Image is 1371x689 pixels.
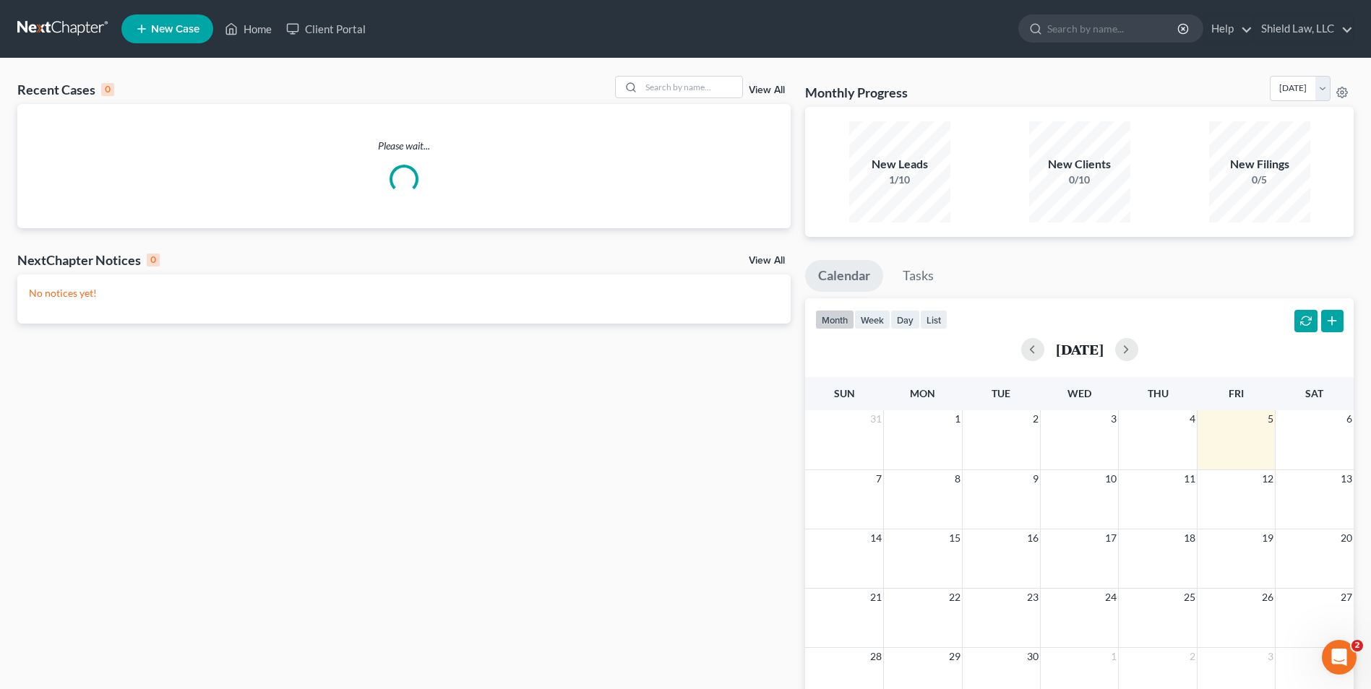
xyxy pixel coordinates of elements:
a: View All [749,256,785,266]
div: 0 [101,83,114,96]
span: 4 [1188,410,1197,428]
span: 2 [1351,640,1363,651]
span: 19 [1260,529,1275,547]
a: Help [1204,16,1252,42]
span: Wed [1067,387,1091,399]
span: 27 [1339,589,1354,606]
span: 1 [953,410,962,428]
button: week [854,310,890,329]
span: 30 [1026,648,1040,665]
span: 29 [947,648,962,665]
div: 1/10 [849,173,950,187]
div: New Clients [1029,156,1130,173]
span: 7 [874,470,883,487]
span: 8 [953,470,962,487]
span: Sat [1305,387,1323,399]
span: 23 [1026,589,1040,606]
span: New Case [151,24,199,35]
span: 2 [1031,410,1040,428]
a: Calendar [805,260,883,292]
p: No notices yet! [29,286,779,300]
span: Mon [910,387,935,399]
button: list [920,310,947,329]
span: 31 [869,410,883,428]
span: Fri [1229,387,1244,399]
span: 10 [1104,470,1118,487]
span: 17 [1104,529,1118,547]
div: NextChapter Notices [17,251,160,269]
div: 0 [147,253,160,266]
span: 9 [1031,470,1040,487]
span: 15 [947,529,962,547]
span: 5 [1266,410,1275,428]
span: 3 [1266,648,1275,665]
h2: [DATE] [1056,342,1104,357]
span: Thu [1148,387,1169,399]
span: 28 [869,648,883,665]
a: View All [749,85,785,95]
span: 20 [1339,529,1354,547]
span: 25 [1182,589,1197,606]
button: month [815,310,854,329]
div: New Filings [1209,156,1310,173]
span: 2 [1188,648,1197,665]
span: 6 [1345,410,1354,428]
button: day [890,310,920,329]
p: Please wait... [17,139,791,153]
span: 24 [1104,589,1118,606]
div: 0/5 [1209,173,1310,187]
input: Search by name... [1047,15,1179,42]
input: Search by name... [641,77,742,97]
span: Sun [834,387,855,399]
span: Tue [992,387,1010,399]
span: 18 [1182,529,1197,547]
span: 21 [869,589,883,606]
a: Client Portal [279,16,373,42]
span: 26 [1260,589,1275,606]
span: 13 [1339,470,1354,487]
iframe: Intercom live chat [1322,640,1357,675]
a: Tasks [890,260,947,292]
span: 3 [1109,410,1118,428]
div: Recent Cases [17,81,114,98]
span: 11 [1182,470,1197,487]
div: 0/10 [1029,173,1130,187]
a: Home [218,16,279,42]
span: 14 [869,529,883,547]
span: 12 [1260,470,1275,487]
h3: Monthly Progress [805,84,908,101]
span: 16 [1026,529,1040,547]
a: Shield Law, LLC [1254,16,1353,42]
div: New Leads [849,156,950,173]
span: 22 [947,589,962,606]
span: 1 [1109,648,1118,665]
